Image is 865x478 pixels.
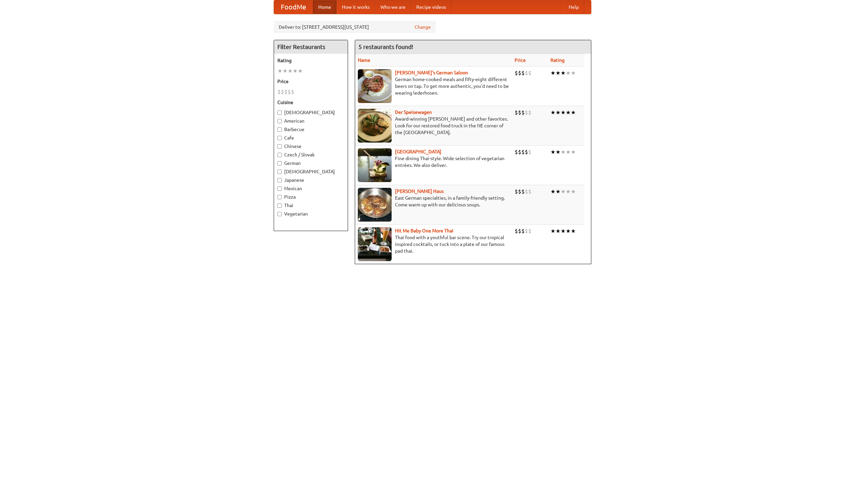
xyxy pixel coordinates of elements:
li: ★ [566,148,571,156]
label: Cafe [277,134,344,141]
li: ★ [571,227,576,235]
a: [PERSON_NAME] Haus [395,188,444,194]
li: ★ [561,69,566,77]
a: Hit Me Baby One More Thai [395,228,453,233]
label: Vegetarian [277,210,344,217]
li: $ [521,69,525,77]
li: ★ [555,227,561,235]
label: Thai [277,202,344,209]
li: ★ [550,227,555,235]
a: Help [563,0,584,14]
li: $ [525,109,528,116]
li: $ [515,188,518,195]
img: speisewagen.jpg [358,109,392,143]
p: Award-winning [PERSON_NAME] and other favorites. Look for our restored food truck in the NE corne... [358,116,509,136]
label: [DEMOGRAPHIC_DATA] [277,109,344,116]
a: FoodMe [274,0,313,14]
li: $ [515,69,518,77]
li: ★ [288,67,293,75]
img: esthers.jpg [358,69,392,103]
li: ★ [571,69,576,77]
li: $ [515,148,518,156]
label: Pizza [277,194,344,200]
li: ★ [555,109,561,116]
li: ★ [566,69,571,77]
input: Thai [277,203,282,208]
label: [DEMOGRAPHIC_DATA] [277,168,344,175]
li: $ [291,88,294,96]
li: $ [277,88,281,96]
p: Fine dining Thai-style. Wide selection of vegetarian entrées. We also deliver. [358,155,509,169]
h4: Filter Restaurants [274,40,348,54]
li: $ [518,148,521,156]
li: ★ [555,69,561,77]
b: [PERSON_NAME]'s German Saloon [395,70,468,75]
li: ★ [566,188,571,195]
li: $ [281,88,284,96]
li: $ [521,188,525,195]
a: Who we are [375,0,411,14]
li: ★ [282,67,288,75]
p: German home-cooked meals and fifty-eight different beers on tap. To get more authentic, you'd nee... [358,76,509,96]
li: $ [518,69,521,77]
img: satay.jpg [358,148,392,182]
label: German [277,160,344,167]
li: ★ [566,109,571,116]
li: $ [515,109,518,116]
li: $ [528,227,532,235]
li: $ [525,227,528,235]
input: Japanese [277,178,282,182]
li: ★ [561,148,566,156]
li: $ [525,188,528,195]
label: Mexican [277,185,344,192]
li: ★ [555,188,561,195]
li: ★ [550,109,555,116]
li: ★ [298,67,303,75]
label: Czech / Slovak [277,151,344,158]
h5: Cuisine [277,99,344,106]
li: ★ [555,148,561,156]
li: ★ [561,227,566,235]
input: German [277,161,282,166]
input: American [277,119,282,123]
label: Japanese [277,177,344,183]
a: Recipe videos [411,0,451,14]
input: Czech / Slovak [277,153,282,157]
a: Change [415,24,431,30]
div: Deliver to: [STREET_ADDRESS][US_STATE] [274,21,436,33]
li: $ [521,109,525,116]
input: Pizza [277,195,282,199]
input: [DEMOGRAPHIC_DATA] [277,110,282,115]
li: $ [525,148,528,156]
li: $ [528,69,532,77]
li: $ [525,69,528,77]
li: ★ [561,109,566,116]
ng-pluralize: 5 restaurants found! [359,44,413,50]
li: ★ [293,67,298,75]
p: Thai food with a youthful bar scene. Try our tropical inspired cocktails, or tuck into a plate of... [358,234,509,254]
img: kohlhaus.jpg [358,188,392,222]
a: How it works [337,0,375,14]
li: $ [521,148,525,156]
img: babythai.jpg [358,227,392,261]
li: $ [528,188,532,195]
a: [GEOGRAPHIC_DATA] [395,149,441,154]
li: $ [284,88,288,96]
a: Price [515,57,526,63]
li: $ [521,227,525,235]
a: Der Speisewagen [395,109,432,115]
input: Barbecue [277,127,282,132]
input: Mexican [277,186,282,191]
li: $ [518,109,521,116]
li: ★ [550,148,555,156]
label: Barbecue [277,126,344,133]
li: $ [528,109,532,116]
li: ★ [550,188,555,195]
li: ★ [571,188,576,195]
li: $ [515,227,518,235]
label: American [277,118,344,124]
h5: Rating [277,57,344,64]
p: East German specialties, in a family-friendly setting. Come warm up with our delicious soups. [358,195,509,208]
